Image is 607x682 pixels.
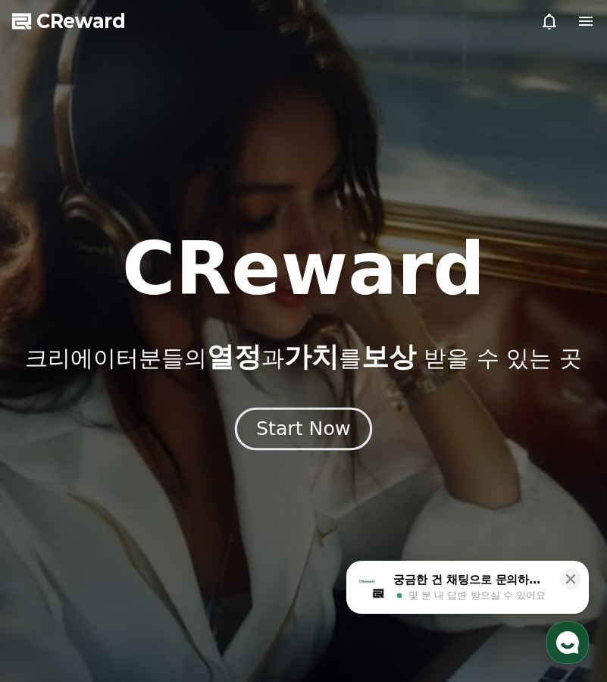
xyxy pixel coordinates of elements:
span: 설정 [234,503,252,515]
span: 열정 [207,341,261,372]
div: Start Now [256,416,350,442]
h1: CReward [122,233,485,305]
a: CReward [12,9,126,33]
span: 대화 [139,504,157,516]
p: 크리에이터분들의 과 를 받을 수 있는 곳 [25,342,581,372]
a: 홈 [5,480,100,518]
span: CReward [36,9,126,33]
span: 가치 [284,341,339,372]
a: Start Now [238,424,369,438]
span: 보상 [361,341,416,372]
a: 설정 [196,480,291,518]
a: 대화 [100,480,196,518]
span: 홈 [48,503,57,515]
button: Start Now [235,408,372,451]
